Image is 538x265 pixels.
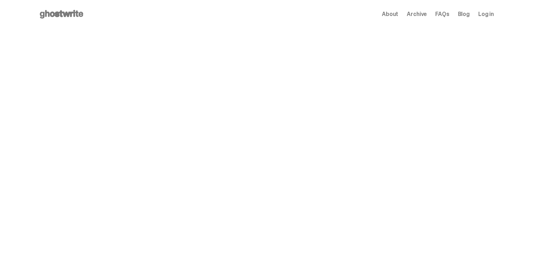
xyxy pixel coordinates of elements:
[435,11,449,17] a: FAQs
[458,11,470,17] a: Blog
[478,11,494,17] a: Log in
[382,11,398,17] a: About
[407,11,427,17] a: Archive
